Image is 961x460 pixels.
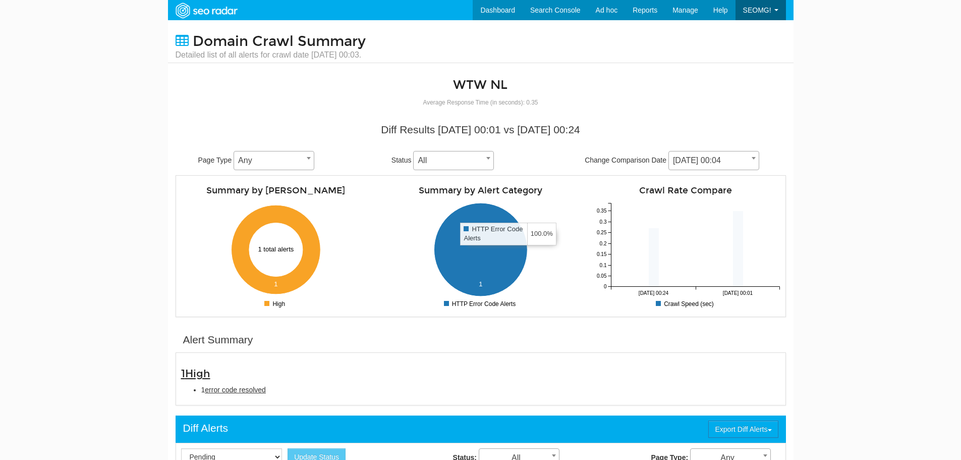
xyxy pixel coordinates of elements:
[585,156,666,164] span: Change Comparison Date
[599,263,606,268] tspan: 0.1
[234,154,314,168] span: Any
[597,273,607,279] tspan: 0.05
[597,208,607,214] tspan: 0.35
[205,386,266,394] span: error code resolved
[181,367,210,380] span: 1
[386,186,576,195] h4: Summary by Alert Category
[669,154,759,168] span: 10/06/2025 00:04
[591,186,780,195] h4: Crawl Rate Compare
[722,290,753,296] tspan: [DATE] 00:01
[185,367,210,380] span: High
[603,284,606,289] tspan: 0
[258,245,294,253] text: 1 total alerts
[453,77,507,92] a: WTW NL
[668,151,759,170] span: 10/06/2025 00:04
[599,241,606,246] tspan: 0.2
[183,421,228,436] div: Diff Alerts
[201,385,780,395] li: 1
[234,151,314,170] span: Any
[423,99,538,106] small: Average Response Time (in seconds): 0.35
[743,6,771,14] span: SEOMG!
[414,154,493,168] span: All
[198,156,232,164] span: Page Type
[638,290,668,296] tspan: [DATE] 00:24
[672,6,698,14] span: Manage
[181,186,371,195] h4: Summary by [PERSON_NAME]
[193,33,366,50] span: Domain Crawl Summary
[713,6,728,14] span: Help
[597,251,607,257] tspan: 0.15
[183,122,778,137] div: Diff Results [DATE] 00:01 vs [DATE] 00:24
[391,156,412,164] span: Status
[176,49,366,61] small: Detailed list of all alerts for crawl date [DATE] 00:03.
[708,421,778,438] button: Export Diff Alerts
[597,230,607,235] tspan: 0.25
[172,2,241,20] img: SEORadar
[183,332,253,347] div: Alert Summary
[599,219,606,225] tspan: 0.3
[596,6,618,14] span: Ad hoc
[413,151,494,170] span: All
[633,6,657,14] span: Reports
